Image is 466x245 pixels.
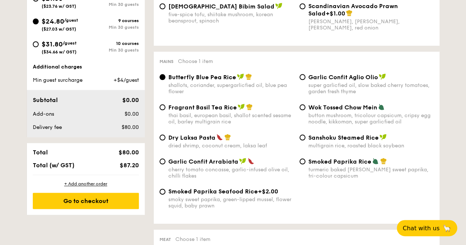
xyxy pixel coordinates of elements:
[168,104,237,111] span: Fragrant Basil Tea Rice
[168,188,258,195] span: Smoked Paprika Seafood Rice
[308,112,434,125] div: button mushroom, tricolour capsicum, cripsy egg noodle, kikkoman, super garlicfied oil
[63,41,77,46] span: /guest
[326,10,345,17] span: +$1.00
[33,193,139,209] div: Go to checkout
[378,104,385,110] img: icon-vegetarian.fe4039eb.svg
[308,3,398,17] span: Scandinavian Avocado Prawn Salad
[124,111,139,117] span: $0.00
[372,158,379,164] img: icon-vegetarian.fe4039eb.svg
[168,112,294,125] div: thai basil, european basil, shallot scented sesame oil, barley multigrain rice
[178,58,213,64] span: Choose 1 item
[64,18,78,23] span: /guest
[308,158,371,165] span: Smoked Paprika Rice
[308,74,378,81] span: Garlic Confit Aglio Olio
[160,3,165,9] input: [DEMOGRAPHIC_DATA] Bibim Saladfive-spice tofu, shiitake mushroom, korean beansprout, spinach
[160,59,174,64] span: Mains
[121,124,139,130] span: $80.00
[168,196,294,209] div: smoky sweet paprika, green-lipped mussel, flower squid, baby prawn
[160,74,165,80] input: Butterfly Blue Pea Riceshallots, coriander, supergarlicfied oil, blue pea flower
[239,158,246,164] img: icon-vegan.f8ff3823.svg
[42,17,64,25] span: $24.80
[86,2,139,7] div: Min 30 guests
[42,40,63,48] span: $31.80
[33,111,54,117] span: Add-ons
[86,41,139,46] div: 10 courses
[379,73,386,80] img: icon-vegan.f8ff3823.svg
[33,124,62,130] span: Delivery fee
[33,63,139,71] div: Additional charges
[42,4,76,9] span: ($23.76 w/ GST)
[403,225,439,232] span: Chat with us
[160,158,165,164] input: Garlic Confit Arrabiatacherry tomato concasse, garlic-infused olive oil, chilli flakes
[168,74,236,81] span: Butterfly Blue Pea Rice
[224,134,231,140] img: icon-chef-hat.a58ddaea.svg
[308,143,434,149] div: multigrain rice, roasted black soybean
[86,25,139,30] div: Min 30 guests
[237,73,244,80] img: icon-vegan.f8ff3823.svg
[33,41,39,47] input: $31.80/guest($34.66 w/ GST)10 coursesMin 30 guests
[299,104,305,110] input: Wok Tossed Chow Meinbutton mushroom, tricolour capsicum, cripsy egg noodle, kikkoman, super garli...
[238,104,245,110] img: icon-vegan.f8ff3823.svg
[33,97,58,104] span: Subtotal
[160,189,165,195] input: Smoked Paprika Seafood Rice+$2.00smoky sweet paprika, green-lipped mussel, flower squid, baby prawn
[168,143,294,149] div: dried shrimp, coconut cream, laksa leaf
[168,11,294,24] div: five-spice tofu, shiitake mushroom, korean beansprout, spinach
[379,134,387,140] img: icon-vegan.f8ff3823.svg
[86,18,139,23] div: 9 courses
[122,97,139,104] span: $0.00
[216,134,223,140] img: icon-spicy.37a8142b.svg
[299,74,305,80] input: Garlic Confit Aglio Oliosuper garlicfied oil, slow baked cherry tomatoes, garden fresh thyme
[33,149,48,156] span: Total
[113,77,139,83] span: +$4/guest
[160,134,165,140] input: Dry Laksa Pastadried shrimp, coconut cream, laksa leaf
[248,158,254,164] img: icon-spicy.37a8142b.svg
[346,10,353,16] img: icon-chef-hat.a58ddaea.svg
[33,181,139,187] div: + Add another order
[442,224,451,232] span: 🦙
[168,82,294,95] div: shallots, coriander, supergarlicfied oil, blue pea flower
[397,220,457,236] button: Chat with us🦙
[175,236,210,242] span: Choose 1 item
[275,3,283,9] img: icon-vegan.f8ff3823.svg
[299,158,305,164] input: Smoked Paprika Riceturmeric baked [PERSON_NAME] sweet paprika, tri-colour capsicum
[119,162,139,169] span: $87.20
[160,104,165,110] input: Fragrant Basil Tea Ricethai basil, european basil, shallot scented sesame oil, barley multigrain ...
[168,167,294,179] div: cherry tomato concasse, garlic-infused olive oil, chilli flakes
[160,237,171,242] span: Meat
[33,77,83,83] span: Min guest surcharge
[308,134,379,141] span: Sanshoku Steamed Rice
[308,18,434,31] div: [PERSON_NAME], [PERSON_NAME], [PERSON_NAME], red onion
[33,162,74,169] span: Total (w/ GST)
[308,82,434,95] div: super garlicfied oil, slow baked cherry tomatoes, garden fresh thyme
[86,48,139,53] div: Min 30 guests
[299,3,305,9] input: Scandinavian Avocado Prawn Salad+$1.00[PERSON_NAME], [PERSON_NAME], [PERSON_NAME], red onion
[258,188,278,195] span: +$2.00
[168,3,274,10] span: [DEMOGRAPHIC_DATA] Bibim Salad
[42,49,77,55] span: ($34.66 w/ GST)
[42,27,76,32] span: ($27.03 w/ GST)
[299,134,305,140] input: Sanshoku Steamed Ricemultigrain rice, roasted black soybean
[168,158,238,165] span: Garlic Confit Arrabiata
[168,134,216,141] span: Dry Laksa Pasta
[380,158,387,164] img: icon-chef-hat.a58ddaea.svg
[245,73,252,80] img: icon-chef-hat.a58ddaea.svg
[118,149,139,156] span: $80.00
[33,18,39,24] input: $24.80/guest($27.03 w/ GST)9 coursesMin 30 guests
[246,104,253,110] img: icon-chef-hat.a58ddaea.svg
[308,104,377,111] span: Wok Tossed Chow Mein
[308,167,434,179] div: turmeric baked [PERSON_NAME] sweet paprika, tri-colour capsicum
